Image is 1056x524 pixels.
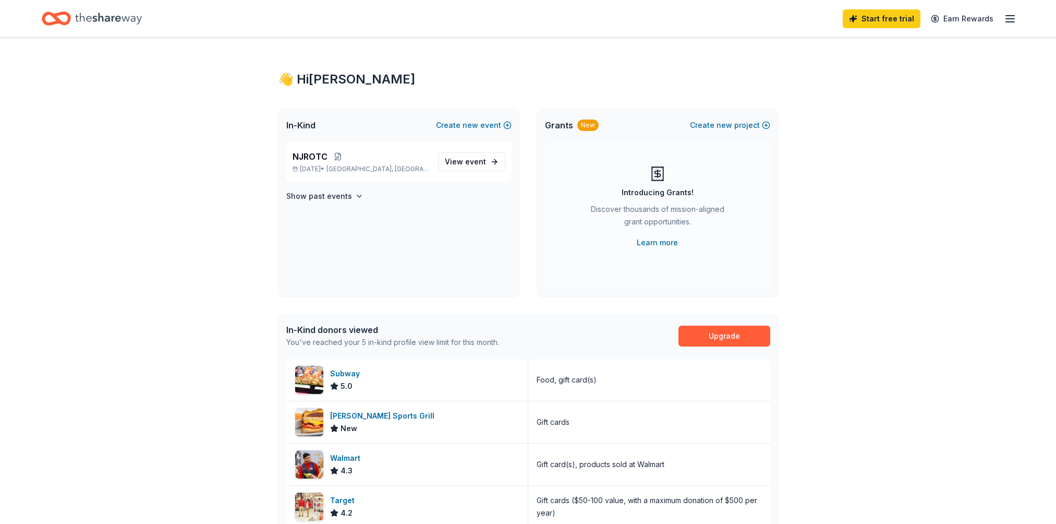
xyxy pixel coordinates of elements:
div: Gift card(s), products sold at Walmart [537,458,664,471]
p: [DATE] • [293,165,430,173]
span: [GEOGRAPHIC_DATA], [GEOGRAPHIC_DATA] [326,165,429,173]
span: New [341,422,357,435]
button: Createnewproject [690,119,770,132]
div: Subway [330,367,364,380]
button: Show past events [286,190,363,203]
a: View event [438,152,505,171]
span: NJROTC [293,150,327,163]
div: Discover thousands of mission-aligned grant opportunities. [587,203,729,232]
div: Walmart [330,452,365,465]
div: In-Kind donors viewed [286,324,499,336]
a: Start free trial [843,9,920,28]
h4: Show past events [286,190,352,203]
img: Image for Subway [295,366,323,394]
img: Image for Walmart [295,450,323,479]
div: Introducing Grants! [622,186,694,199]
div: Target [330,494,359,507]
span: In-Kind [286,119,315,132]
img: Image for Duffy's Sports Grill [295,408,323,436]
a: Learn more [637,236,678,249]
span: Grants [545,119,573,132]
span: 5.0 [341,380,353,392]
div: You've reached your 5 in-kind profile view limit for this month. [286,336,499,349]
button: Createnewevent [436,119,512,132]
a: Upgrade [678,326,770,347]
span: 4.3 [341,465,353,477]
a: Home [42,6,142,31]
div: Gift cards [537,416,569,428]
span: View [445,156,486,168]
img: Image for Target [295,493,323,521]
span: event [465,157,486,166]
span: new [717,119,732,132]
div: Food, gift card(s) [537,374,597,386]
div: 👋 Hi [PERSON_NAME] [278,71,779,88]
div: [PERSON_NAME] Sports Grill [330,410,439,422]
div: New [577,120,599,131]
span: new [463,119,478,132]
span: 4.2 [341,507,353,519]
a: Earn Rewards [925,9,1000,28]
div: Gift cards ($50-100 value, with a maximum donation of $500 per year) [537,494,762,519]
